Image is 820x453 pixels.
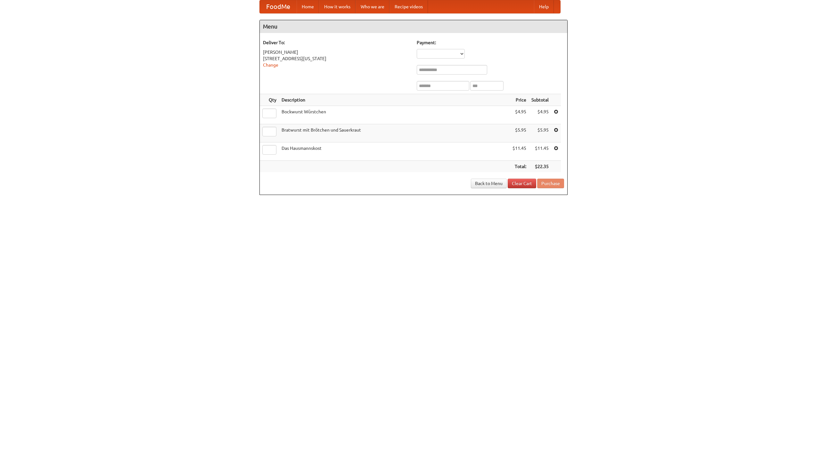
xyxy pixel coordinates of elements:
[279,106,510,124] td: Bockwurst Würstchen
[260,20,567,33] h4: Menu
[263,55,410,62] div: [STREET_ADDRESS][US_STATE]
[534,0,554,13] a: Help
[260,0,297,13] a: FoodMe
[537,179,564,188] button: Purchase
[260,94,279,106] th: Qty
[510,161,529,173] th: Total:
[389,0,428,13] a: Recipe videos
[529,124,551,142] td: $5.95
[279,124,510,142] td: Bratwurst mit Brötchen und Sauerkraut
[529,142,551,161] td: $11.45
[356,0,389,13] a: Who we are
[263,39,410,46] h5: Deliver To:
[279,94,510,106] th: Description
[417,39,564,46] h5: Payment:
[263,49,410,55] div: [PERSON_NAME]
[263,62,278,68] a: Change
[279,142,510,161] td: Das Hausmannskost
[319,0,356,13] a: How it works
[510,124,529,142] td: $5.95
[529,106,551,124] td: $4.95
[471,179,507,188] a: Back to Menu
[508,179,536,188] a: Clear Cart
[510,106,529,124] td: $4.95
[297,0,319,13] a: Home
[510,142,529,161] td: $11.45
[529,94,551,106] th: Subtotal
[529,161,551,173] th: $22.35
[510,94,529,106] th: Price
